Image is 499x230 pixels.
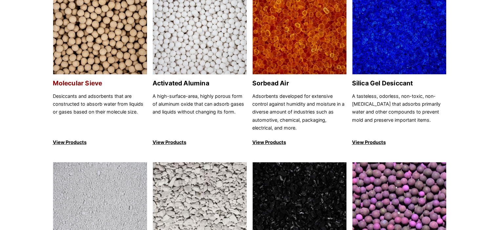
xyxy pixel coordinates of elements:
[352,80,447,87] h2: Silica Gel Desiccant
[252,80,347,87] h2: Sorbead Air
[153,138,247,146] p: View Products
[153,80,247,87] h2: Activated Alumina
[53,138,147,146] p: View Products
[252,92,347,132] p: Adsorbents developed for extensive control against humidity and moisture in a diverse amount of i...
[352,138,447,146] p: View Products
[153,92,247,132] p: A high-surface-area, highly porous form of aluminum oxide that can adsorb gases and liquids witho...
[352,92,447,132] p: A tasteless, odorless, non-toxic, non-[MEDICAL_DATA] that adsorbs primarily water and other compo...
[252,138,347,146] p: View Products
[53,92,147,132] p: Desiccants and adsorbents that are constructed to absorb water from liquids or gases based on the...
[53,80,147,87] h2: Molecular Sieve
